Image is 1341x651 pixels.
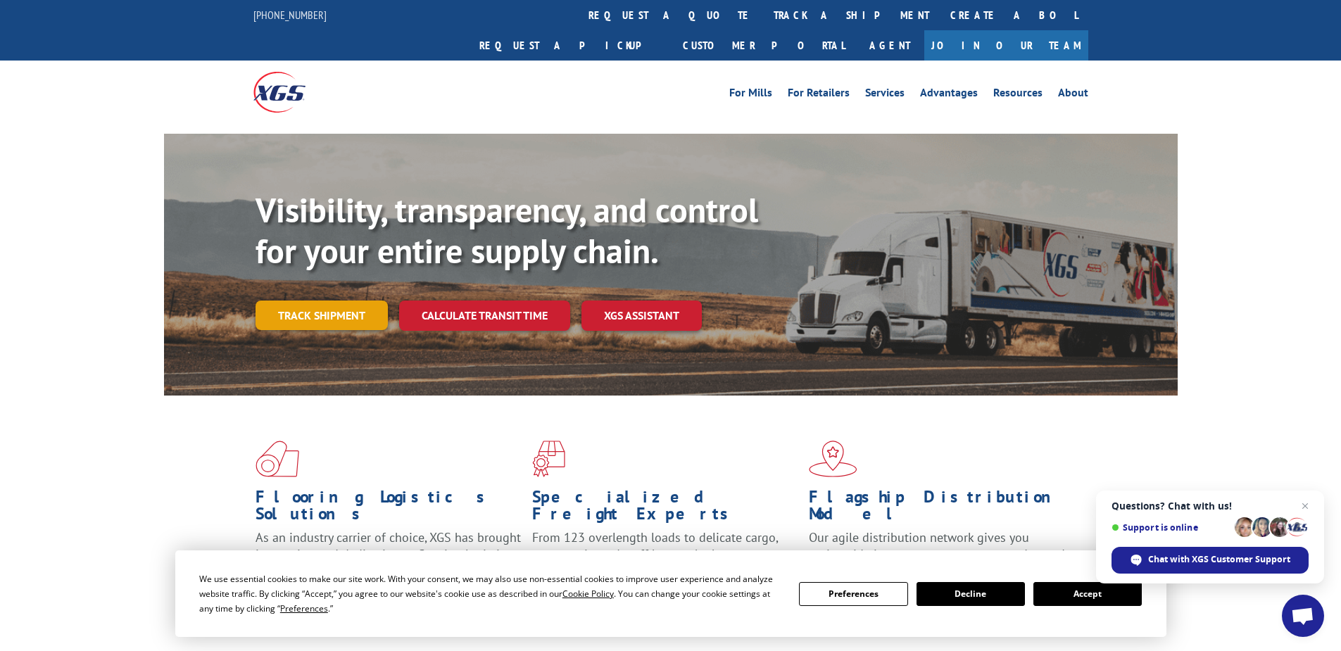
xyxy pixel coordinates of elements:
a: Agent [855,30,924,61]
a: For Retailers [788,87,850,103]
button: Accept [1033,582,1142,606]
a: Join Our Team [924,30,1088,61]
span: As an industry carrier of choice, XGS has brought innovation and dedication to flooring logistics... [256,529,521,579]
span: Preferences [280,602,328,614]
div: Open chat [1282,595,1324,637]
img: xgs-icon-flagship-distribution-model-red [809,441,857,477]
img: xgs-icon-focused-on-flooring-red [532,441,565,477]
a: XGS ASSISTANT [581,301,702,331]
a: Resources [993,87,1043,103]
div: Cookie Consent Prompt [175,550,1166,637]
a: Track shipment [256,301,388,330]
div: We use essential cookies to make our site work. With your consent, we may also use non-essential ... [199,571,782,616]
a: Calculate transit time [399,301,570,331]
span: Close chat [1297,498,1314,514]
h1: Flagship Distribution Model [809,488,1075,529]
a: [PHONE_NUMBER] [253,8,327,22]
a: For Mills [729,87,772,103]
div: Chat with XGS Customer Support [1112,547,1309,574]
a: Request a pickup [469,30,672,61]
h1: Specialized Freight Experts [532,488,798,529]
p: From 123 overlength loads to delicate cargo, our experienced staff knows the best way to move you... [532,529,798,592]
h1: Flooring Logistics Solutions [256,488,522,529]
span: Cookie Policy [562,588,614,600]
img: xgs-icon-total-supply-chain-intelligence-red [256,441,299,477]
button: Preferences [799,582,907,606]
button: Decline [917,582,1025,606]
a: Advantages [920,87,978,103]
span: Support is online [1112,522,1230,533]
a: Customer Portal [672,30,855,61]
span: Questions? Chat with us! [1112,500,1309,512]
b: Visibility, transparency, and control for your entire supply chain. [256,188,758,272]
span: Chat with XGS Customer Support [1148,553,1290,566]
span: Our agile distribution network gives you nationwide inventory management on demand. [809,529,1068,562]
a: About [1058,87,1088,103]
a: Services [865,87,905,103]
